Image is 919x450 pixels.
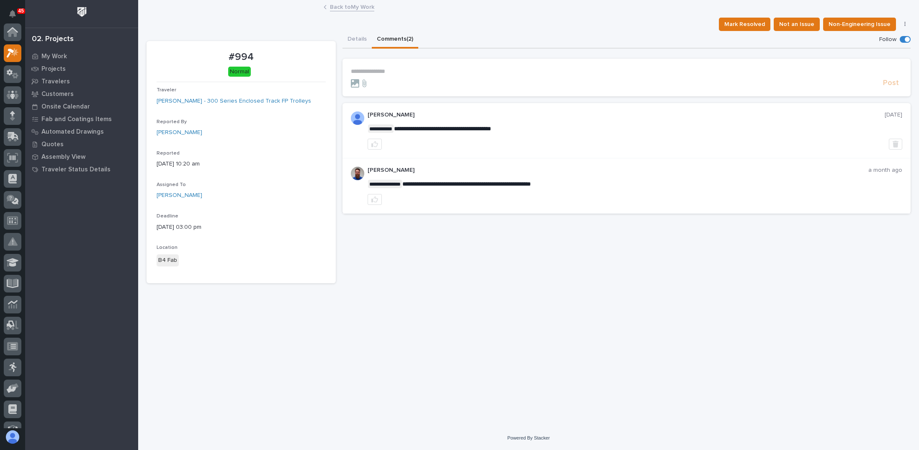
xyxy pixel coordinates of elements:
button: like this post [368,139,382,150]
a: Back toMy Work [330,2,374,11]
button: like this post [368,194,382,205]
p: Projects [41,65,66,73]
a: Customers [25,88,138,100]
p: Travelers [41,78,70,85]
p: [PERSON_NAME] [368,167,868,174]
span: Deadline [157,214,178,219]
span: Assigned To [157,182,186,187]
a: Projects [25,62,138,75]
button: Notifications [4,5,21,23]
p: Traveler Status Details [41,166,111,173]
a: Automated Drawings [25,125,138,138]
img: 6hTokn1ETDGPf9BPokIQ [351,167,364,180]
a: Assembly View [25,150,138,163]
a: My Work [25,50,138,62]
img: Workspace Logo [74,4,90,20]
p: Customers [41,91,74,98]
p: Quotes [41,141,64,148]
a: [PERSON_NAME] - 300 Series Enclosed Track FP Trolleys [157,97,311,106]
a: [PERSON_NAME] [157,191,202,200]
img: AOh14GjTRfkD1oUMcB0TemJ99d1W6S72D1qI3y53uSh2WIfob9-94IqIlJUlukijh7zEU6q04HSlcabwtpdPkUfvSgFdPLuR9... [351,111,364,125]
p: 45 [18,8,24,14]
p: a month ago [868,167,902,174]
p: [PERSON_NAME] [368,111,885,119]
button: Post [880,78,902,88]
p: [DATE] 03:00 pm [157,223,326,232]
p: #994 [157,51,326,63]
p: My Work [41,53,67,60]
a: Powered By Stacker [507,435,550,440]
button: Not an Issue [774,18,820,31]
p: Fab and Coatings Items [41,116,112,123]
p: [DATE] 10:20 am [157,160,326,168]
button: Mark Resolved [719,18,770,31]
span: Location [157,245,178,250]
a: Fab and Coatings Items [25,113,138,125]
span: Reported By [157,119,187,124]
a: Onsite Calendar [25,100,138,113]
span: Not an Issue [779,19,814,29]
a: Travelers [25,75,138,88]
span: Non-Engineering Issue [829,19,891,29]
div: Normal [228,67,251,77]
a: Traveler Status Details [25,163,138,176]
button: Details [342,31,372,49]
div: 02. Projects [32,35,74,44]
button: Comments (2) [372,31,418,49]
span: Traveler [157,88,176,93]
div: B4 Fab [157,254,179,266]
div: Notifications45 [10,10,21,23]
p: Assembly View [41,153,85,161]
span: Reported [157,151,180,156]
button: users-avatar [4,428,21,446]
p: Onsite Calendar [41,103,90,111]
span: Mark Resolved [724,19,765,29]
p: Follow [879,36,896,43]
button: Delete post [889,139,902,150]
span: Post [883,78,899,88]
button: Non-Engineering Issue [823,18,896,31]
p: [DATE] [885,111,902,119]
p: Automated Drawings [41,128,104,136]
a: [PERSON_NAME] [157,128,202,137]
a: Quotes [25,138,138,150]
